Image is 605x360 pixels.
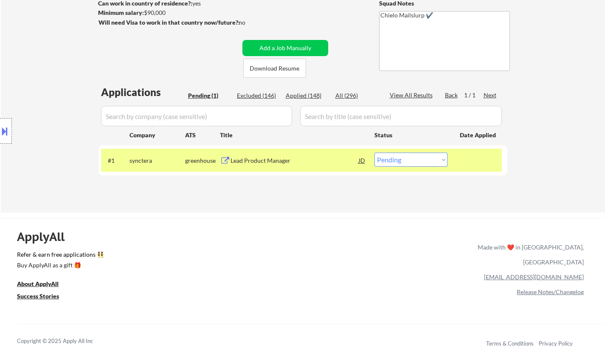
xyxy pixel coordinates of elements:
[300,106,502,126] input: Search by title (case sensitive)
[98,9,144,16] strong: Minimum salary:
[286,91,328,100] div: Applied (148)
[129,131,185,139] div: Company
[231,156,359,165] div: Lead Product Manager
[445,91,459,99] div: Back
[101,106,292,126] input: Search by company (case sensitive)
[474,240,584,269] div: Made with ❤️ in [GEOGRAPHIC_DATA], [GEOGRAPHIC_DATA]
[17,292,59,300] u: Success Stories
[129,156,185,165] div: synctera
[464,91,484,99] div: 1 / 1
[335,91,378,100] div: All (296)
[374,127,447,142] div: Status
[243,59,306,78] button: Download Resume
[460,131,497,139] div: Date Applied
[98,9,239,17] div: $90,000
[220,131,366,139] div: Title
[239,18,263,27] div: no
[484,273,584,281] a: [EMAIL_ADDRESS][DOMAIN_NAME]
[17,337,115,346] div: Copyright © 2025 Apply All Inc
[242,40,328,56] button: Add a Job Manually
[539,340,573,347] a: Privacy Policy
[484,91,497,99] div: Next
[17,252,300,261] a: Refer & earn free applications 👯‍♀️
[358,153,366,168] div: JD
[188,91,231,100] div: Pending (1)
[486,340,534,347] a: Terms & Conditions
[185,156,220,165] div: greenhouse
[17,262,102,268] div: Buy ApplyAll as a gift 🎁
[185,131,220,139] div: ATS
[517,288,584,295] a: Release Notes/Changelog
[17,279,70,290] a: About ApplyAll
[98,19,240,26] strong: Will need Visa to work in that country now/future?:
[17,280,59,287] u: About ApplyAll
[237,91,279,100] div: Excluded (146)
[17,230,74,244] div: ApplyAll
[17,261,102,271] a: Buy ApplyAll as a gift 🎁
[17,292,70,302] a: Success Stories
[390,91,435,99] div: View All Results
